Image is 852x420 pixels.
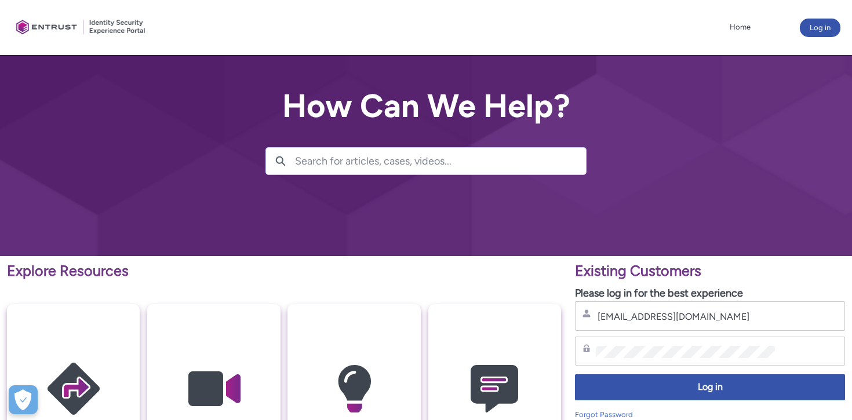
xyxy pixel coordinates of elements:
input: Username [596,311,775,323]
span: Log in [582,381,838,394]
div: Cookie Preferences [9,385,38,414]
button: Open Preferences [9,385,38,414]
h2: How Can We Help? [265,88,587,124]
input: Search for articles, cases, videos... [295,148,586,174]
a: Home [727,19,753,36]
p: Explore Resources [7,260,561,282]
p: Existing Customers [575,260,845,282]
button: Log in [575,374,845,400]
button: Log in [800,19,840,37]
a: Forgot Password [575,410,633,419]
p: Please log in for the best experience [575,286,845,301]
button: Search [266,148,295,174]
